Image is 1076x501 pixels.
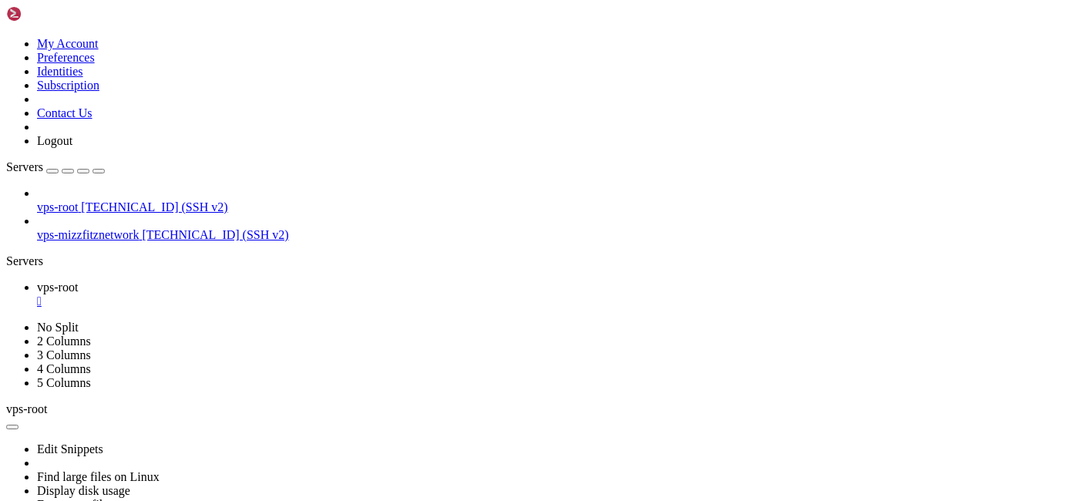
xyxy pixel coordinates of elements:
x-row: To see these additional updates run: apt list --upgradable [6,284,876,298]
span: vps-mizzfitznetwork [37,228,139,241]
span: vps-root [37,200,78,214]
a: Identities [37,65,83,78]
a: vps-mizzfitznetwork [TECHNICAL_ID] (SSH v2) [37,228,1070,242]
a: vps-root [37,281,1070,308]
x-row: * Management: [URL][DOMAIN_NAME] [6,48,876,62]
a: Edit Snippets [37,442,103,456]
li: vps-mizzfitznetwork [TECHNICAL_ID] (SSH v2) [37,214,1070,242]
a: No Split [37,321,79,334]
a: Display disk usage [37,484,130,497]
li: vps-root [TECHNICAL_ID] (SSH v2) [37,187,1070,214]
span: [TECHNICAL_ID] (SSH v2) [142,228,288,241]
x-row: 355 updates can be installed immediately. [6,256,876,270]
a: Logout [37,134,72,147]
a: vps-root [TECHNICAL_ID] (SSH v2) [37,200,1070,214]
a: Preferences [37,51,95,64]
x-row: Swap usage: 0% [6,159,876,173]
x-row: * Support: [URL][DOMAIN_NAME] [6,62,876,76]
a: My Account [37,37,99,50]
a: 4 Columns [37,362,91,375]
x-row: Usage of /: 6.3% of 98.35GB Users logged in: 0 [6,131,876,145]
x-row: System information as of [DATE] 08:52:04 AM CEST [6,89,876,103]
a: Find large files on Linux [37,470,160,483]
a: Contact Us [37,106,92,119]
div: (13, 23) [91,325,97,339]
a: Subscription [37,79,99,92]
a: 5 Columns [37,376,91,389]
span: vps-root [37,281,78,294]
a: 3 Columns [37,348,91,361]
x-row: Welcome to Ubuntu 20.04 LTS (GNU/Linux 5.4.0-29-generic x86_64) [6,6,876,20]
x-row: [URL][DOMAIN_NAME] [6,228,876,242]
span: Servers [6,160,43,173]
div: Servers [6,254,1070,268]
span: [TECHNICAL_ID] (SSH v2) [81,200,227,214]
x-row: 251 of these updates are security updates. [6,270,876,284]
x-row: * Ubuntu 20.04 LTS Focal Fossa has reached its end of standard support on 31 Ma [6,187,876,200]
x-row: System load: 1.01 Processes: 139 [6,117,876,131]
x-row: root@main:~# [6,325,876,339]
a: 2 Columns [37,335,91,348]
a:  [37,294,1070,308]
img: Shellngn [6,6,95,22]
x-row: * Documentation: [URL][DOMAIN_NAME] [6,34,876,48]
x-row: Memory usage: 3% IPv4 address for eth0: [TECHNICAL_ID] [6,145,876,159]
a: Servers [6,160,105,173]
x-row: For more details see: [6,214,876,228]
span: vps-root [6,402,47,415]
